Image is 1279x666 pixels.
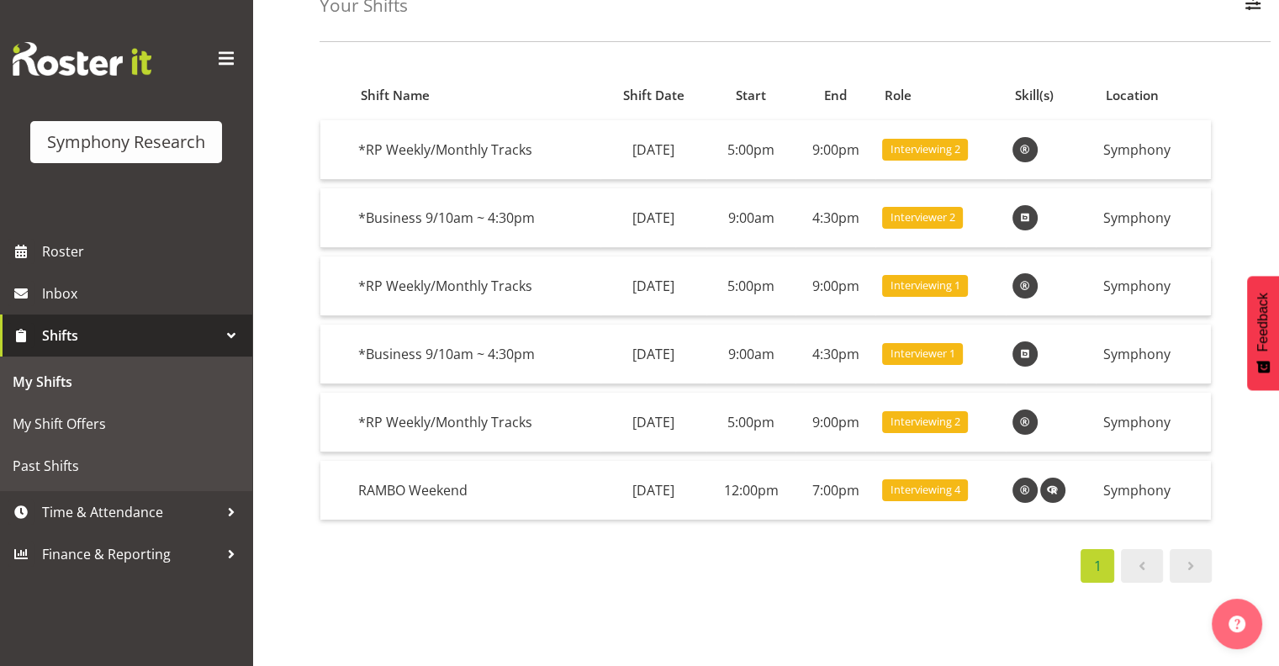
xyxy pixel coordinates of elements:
[1106,86,1159,105] span: Location
[890,209,954,225] span: Interviewer 2
[600,461,706,520] td: [DATE]
[1247,276,1279,390] button: Feedback - Show survey
[42,281,244,306] span: Inbox
[890,346,954,362] span: Interviewer 1
[1096,120,1211,180] td: Symphony
[736,86,766,105] span: Start
[1096,325,1211,384] td: Symphony
[4,445,248,487] a: Past Shifts
[824,86,847,105] span: End
[1096,461,1211,520] td: Symphony
[42,323,219,348] span: Shifts
[351,120,601,180] td: *RP Weekly/Monthly Tracks
[706,393,795,452] td: 5:00pm
[4,403,248,445] a: My Shift Offers
[1096,256,1211,316] td: Symphony
[4,361,248,403] a: My Shifts
[890,414,959,430] span: Interviewing 2
[623,86,684,105] span: Shift Date
[1096,188,1211,248] td: Symphony
[361,86,430,105] span: Shift Name
[795,188,875,248] td: 4:30pm
[706,461,795,520] td: 12:00pm
[351,256,601,316] td: *RP Weekly/Monthly Tracks
[1229,616,1245,632] img: help-xxl-2.png
[600,188,706,248] td: [DATE]
[795,393,875,452] td: 9:00pm
[890,482,959,498] span: Interviewing 4
[42,542,219,567] span: Finance & Reporting
[706,188,795,248] td: 9:00am
[795,461,875,520] td: 7:00pm
[795,120,875,180] td: 9:00pm
[13,411,240,436] span: My Shift Offers
[600,325,706,384] td: [DATE]
[706,325,795,384] td: 9:00am
[600,120,706,180] td: [DATE]
[351,188,601,248] td: *Business 9/10am ~ 4:30pm
[890,141,959,157] span: Interviewing 2
[885,86,912,105] span: Role
[1015,86,1054,105] span: Skill(s)
[1255,293,1271,351] span: Feedback
[890,277,959,293] span: Interviewing 1
[47,129,205,155] div: Symphony Research
[351,393,601,452] td: *RP Weekly/Monthly Tracks
[13,453,240,478] span: Past Shifts
[1096,393,1211,452] td: Symphony
[351,461,601,520] td: RAMBO Weekend
[600,256,706,316] td: [DATE]
[795,256,875,316] td: 9:00pm
[706,120,795,180] td: 5:00pm
[351,325,601,384] td: *Business 9/10am ~ 4:30pm
[706,256,795,316] td: 5:00pm
[795,325,875,384] td: 4:30pm
[13,369,240,394] span: My Shifts
[600,393,706,452] td: [DATE]
[13,42,151,76] img: Rosterit website logo
[42,239,244,264] span: Roster
[42,499,219,525] span: Time & Attendance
